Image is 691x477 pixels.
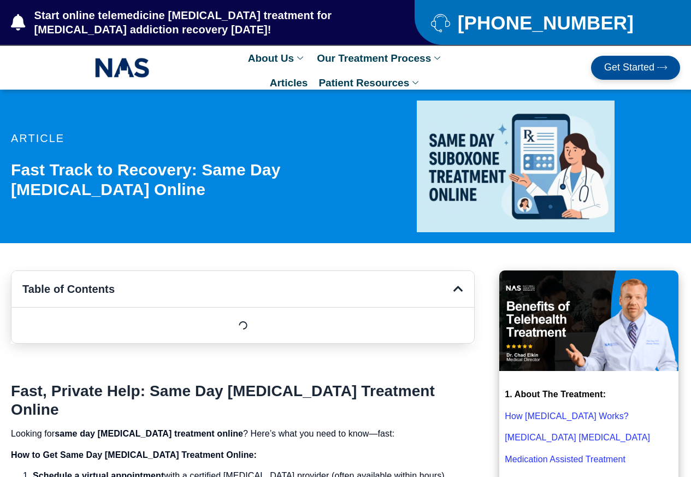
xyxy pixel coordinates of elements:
[32,8,371,37] span: Start online telemedicine [MEDICAL_DATA] treatment for [MEDICAL_DATA] addiction recovery [DATE]!
[55,429,243,438] strong: same day [MEDICAL_DATA] treatment online
[11,382,475,419] h2: Fast, Private Help: Same Day [MEDICAL_DATA] Treatment Online
[313,70,427,95] a: Patient Resources
[95,55,150,80] img: NAS_email_signature-removebg-preview.png
[604,62,654,73] span: Get Started
[11,133,351,144] p: article
[591,56,680,80] a: Get Started
[22,282,453,296] h4: Table of Contents
[11,160,351,199] h1: Fast Track to Recovery: Same Day [MEDICAL_DATA] Online
[505,455,625,464] a: Medication Assisted Treatment
[431,13,664,32] a: [PHONE_NUMBER]
[264,70,314,95] a: Articles
[243,46,311,70] a: About Us
[417,101,615,232] img: same day suboxone treatment online
[453,284,463,295] div: Close table of contents
[311,46,448,70] a: Our Treatment Process
[505,433,650,442] a: [MEDICAL_DATA] [MEDICAL_DATA]
[11,427,475,440] p: Looking for ? Here’s what you need to know—fast:
[455,16,634,30] span: [PHONE_NUMBER]
[11,450,257,460] strong: How to Get Same Day [MEDICAL_DATA] Treatment Online:
[505,411,629,421] a: How [MEDICAL_DATA] Works?
[11,8,371,37] a: Start online telemedicine [MEDICAL_DATA] treatment for [MEDICAL_DATA] addiction recovery [DATE]!
[505,390,606,399] strong: 1. About The Treatment:
[499,270,678,371] img: Benefits of Telehealth Suboxone Treatment that you should know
